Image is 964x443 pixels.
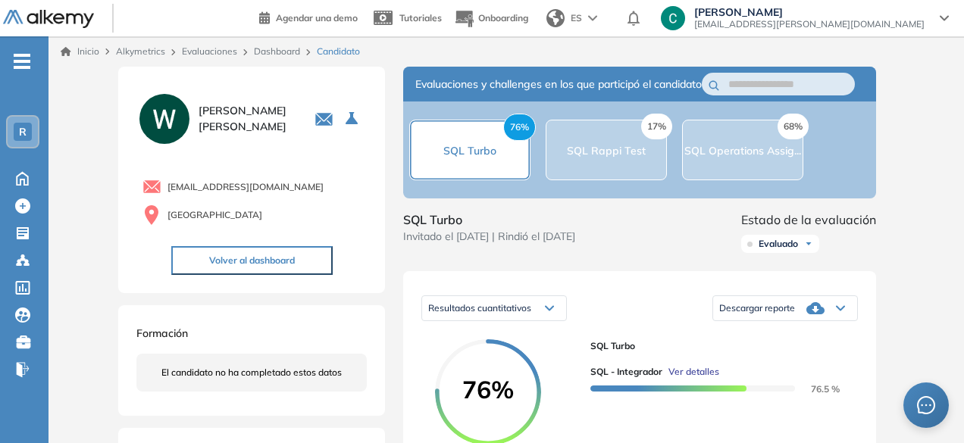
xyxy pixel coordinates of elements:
[443,144,496,158] span: SQL Turbo
[167,180,324,194] span: [EMAIL_ADDRESS][DOMAIN_NAME]
[571,11,582,25] span: ES
[694,6,925,18] span: [PERSON_NAME]
[428,302,531,314] span: Resultados cuantitativos
[804,239,813,248] img: Ícono de flecha
[778,114,809,139] span: 68%
[741,211,876,229] span: Estado de la evaluación
[641,114,672,139] span: 17%
[588,15,597,21] img: arrow
[399,12,442,23] span: Tutoriales
[454,2,528,35] button: Onboarding
[182,45,237,57] a: Evaluaciones
[199,103,296,135] span: [PERSON_NAME] [PERSON_NAME]
[116,45,165,57] span: Alkymetrics
[254,45,300,57] a: Dashboard
[14,60,30,63] i: -
[403,211,575,229] span: SQL Turbo
[415,76,702,92] span: Evaluaciones y challenges en los que participó el candidato
[917,396,935,414] span: message
[276,12,358,23] span: Agendar una demo
[590,339,846,353] span: SQL Turbo
[503,114,536,141] span: 76%
[793,383,840,395] span: 76.5 %
[567,144,646,158] span: SQL Rappi Test
[61,45,99,58] a: Inicio
[590,365,662,379] span: SQL - Integrador
[719,302,795,314] span: Descargar reporte
[403,229,575,245] span: Invitado el [DATE] | Rindió el [DATE]
[161,366,342,379] span: El candidato no ha completado estos datos
[435,377,541,401] span: 76%
[340,105,367,133] button: Seleccione la evaluación activa
[759,238,798,250] span: Evaluado
[668,365,719,379] span: Ver detalles
[136,91,192,147] img: PROFILE_MENU_LOGO_USER
[171,246,333,275] button: Volver al dashboard
[546,9,565,27] img: world
[684,144,801,158] span: SQL Operations Assig...
[19,126,27,138] span: R
[167,208,262,222] span: [GEOGRAPHIC_DATA]
[259,8,358,26] a: Agendar una demo
[478,12,528,23] span: Onboarding
[136,326,188,340] span: Formación
[662,365,719,379] button: Ver detalles
[694,18,925,30] span: [EMAIL_ADDRESS][PERSON_NAME][DOMAIN_NAME]
[317,45,360,58] span: Candidato
[3,10,94,29] img: Logo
